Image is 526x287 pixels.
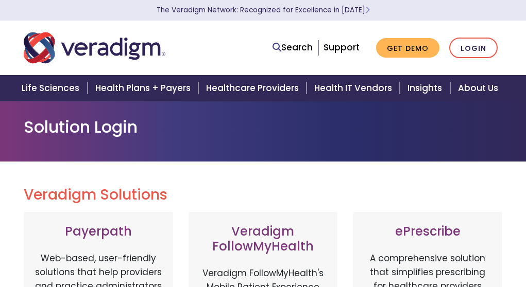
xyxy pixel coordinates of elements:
[200,75,308,101] a: Healthcare Providers
[449,38,498,59] a: Login
[363,224,492,239] h3: ePrescribe
[273,41,313,55] a: Search
[34,224,163,239] h3: Payerpath
[324,41,360,53] a: Support
[24,31,165,65] img: Veradigm logo
[157,5,370,15] a: The Veradigm Network: Recognized for Excellence in [DATE]Learn More
[15,75,89,101] a: Life Sciences
[199,224,328,254] h3: Veradigm FollowMyHealth
[452,75,511,101] a: About Us
[401,75,451,101] a: Insights
[365,5,370,15] span: Learn More
[376,38,439,58] a: Get Demo
[308,75,401,101] a: Health IT Vendors
[24,186,503,204] h2: Veradigm Solutions
[24,117,503,137] h1: Solution Login
[89,75,200,101] a: Health Plans + Payers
